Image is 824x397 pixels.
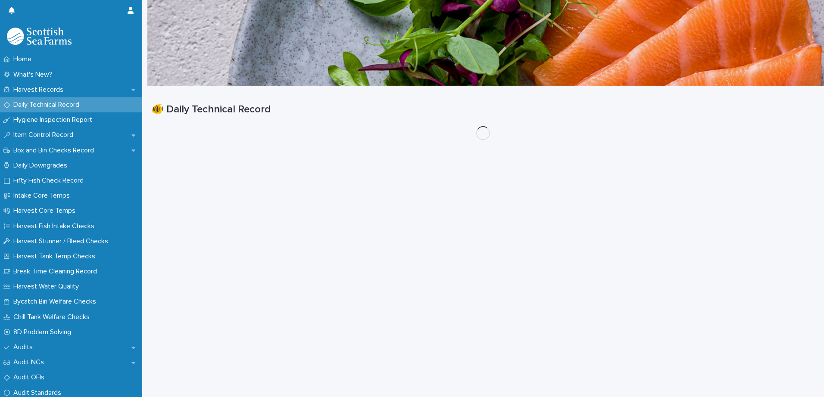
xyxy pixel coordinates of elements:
p: Chill Tank Welfare Checks [10,313,97,321]
p: Harvest Records [10,86,70,94]
h1: 🐠 Daily Technical Record [151,103,815,116]
p: Break Time Cleaning Record [10,267,104,276]
p: Home [10,55,38,63]
p: Daily Technical Record [10,101,86,109]
p: Fifty Fish Check Record [10,177,91,185]
p: Audits [10,343,40,351]
p: Intake Core Temps [10,192,77,200]
p: 8D Problem Solving [10,328,78,336]
p: Bycatch Bin Welfare Checks [10,298,103,306]
p: Item Control Record [10,131,80,139]
p: Audit Standards [10,389,68,397]
p: Daily Downgrades [10,161,74,170]
p: Harvest Tank Temp Checks [10,252,102,261]
p: Box and Bin Checks Record [10,146,101,155]
p: Audit NCs [10,358,51,366]
p: Hygiene Inspection Report [10,116,99,124]
p: Audit OFIs [10,373,51,381]
img: mMrefqRFQpe26GRNOUkG [7,28,72,45]
p: Harvest Fish Intake Checks [10,222,101,230]
p: Harvest Water Quality [10,282,86,291]
p: What's New? [10,71,59,79]
p: Harvest Core Temps [10,207,82,215]
p: Harvest Stunner / Bleed Checks [10,237,115,245]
